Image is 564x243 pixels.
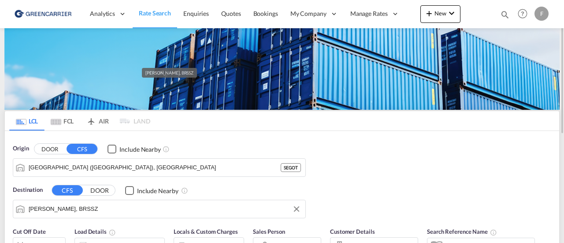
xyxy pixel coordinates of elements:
span: Manage Rates [350,9,388,18]
span: Origin [13,144,29,153]
md-checkbox: Checkbox No Ink [108,144,161,153]
span: Customer Details [330,228,375,235]
div: Include Nearby [137,187,178,195]
md-icon: icon-magnify [500,10,510,19]
md-checkbox: Checkbox No Ink [125,186,178,195]
md-icon: Your search will be saved by the below given name [490,229,497,236]
div: Include Nearby [119,145,161,154]
div: Help [515,6,534,22]
button: CFS [67,144,97,154]
md-tab-item: LCL [9,111,45,131]
span: Quotes [221,10,241,17]
md-input-container: Santos, BRSSZ [13,200,305,218]
span: Search Reference Name [427,228,497,235]
md-icon: Chargeable Weight [109,229,116,236]
button: CFS [52,185,83,195]
span: Rate Search [139,9,171,17]
input: Search by Port [29,202,301,216]
md-pagination-wrapper: Use the left and right arrow keys to navigate between tabs [9,111,150,131]
span: Enquiries [183,10,209,17]
input: Search by Port [29,161,281,174]
img: GreenCarrierFCL_LCL.png [4,28,560,110]
img: 609dfd708afe11efa14177256b0082fb.png [13,4,73,24]
span: Load Details [74,228,116,235]
span: Analytics [90,9,115,18]
md-icon: icon-chevron-down [446,8,457,19]
md-tab-item: FCL [45,111,80,131]
md-tab-item: AIR [80,111,115,131]
md-icon: icon-plus 400-fg [424,8,434,19]
div: F [534,7,549,21]
span: Bookings [253,10,278,17]
button: DOOR [34,144,65,154]
button: icon-plus 400-fgNewicon-chevron-down [420,5,460,23]
span: Help [515,6,530,21]
md-icon: Unchecked: Ignores neighbouring ports when fetching rates.Checked : Includes neighbouring ports w... [163,146,170,153]
div: icon-magnify [500,10,510,23]
md-icon: Unchecked: Ignores neighbouring ports when fetching rates.Checked : Includes neighbouring ports w... [181,187,188,194]
md-icon: icon-airplane [86,116,96,123]
md-input-container: Gothenburg (Goteborg), SEGOT [13,159,305,176]
div: [PERSON_NAME], BRSSZ [145,68,193,78]
span: Cut Off Date [13,228,46,235]
span: Destination [13,186,43,194]
span: Locals & Custom Charges [174,228,238,235]
span: New [424,10,457,17]
button: Clear Input [290,202,303,216]
span: Sales Person [253,228,285,235]
div: SEGOT [281,163,301,172]
span: My Company [290,9,327,18]
button: DOOR [84,185,115,195]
